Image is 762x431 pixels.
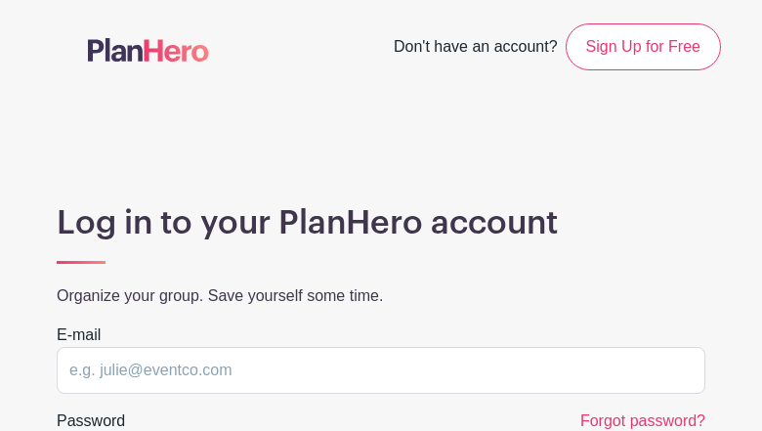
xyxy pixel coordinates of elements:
p: Organize your group. Save yourself some time. [57,284,705,308]
img: logo-507f7623f17ff9eddc593b1ce0a138ce2505c220e1c5a4e2b4648c50719b7d32.svg [88,38,209,62]
a: Forgot password? [580,412,705,429]
h1: Log in to your PlanHero account [57,203,705,242]
a: Sign Up for Free [566,23,721,70]
label: E-mail [57,323,101,347]
input: e.g. julie@eventco.com [57,347,705,394]
span: Don't have an account? [394,27,558,70]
